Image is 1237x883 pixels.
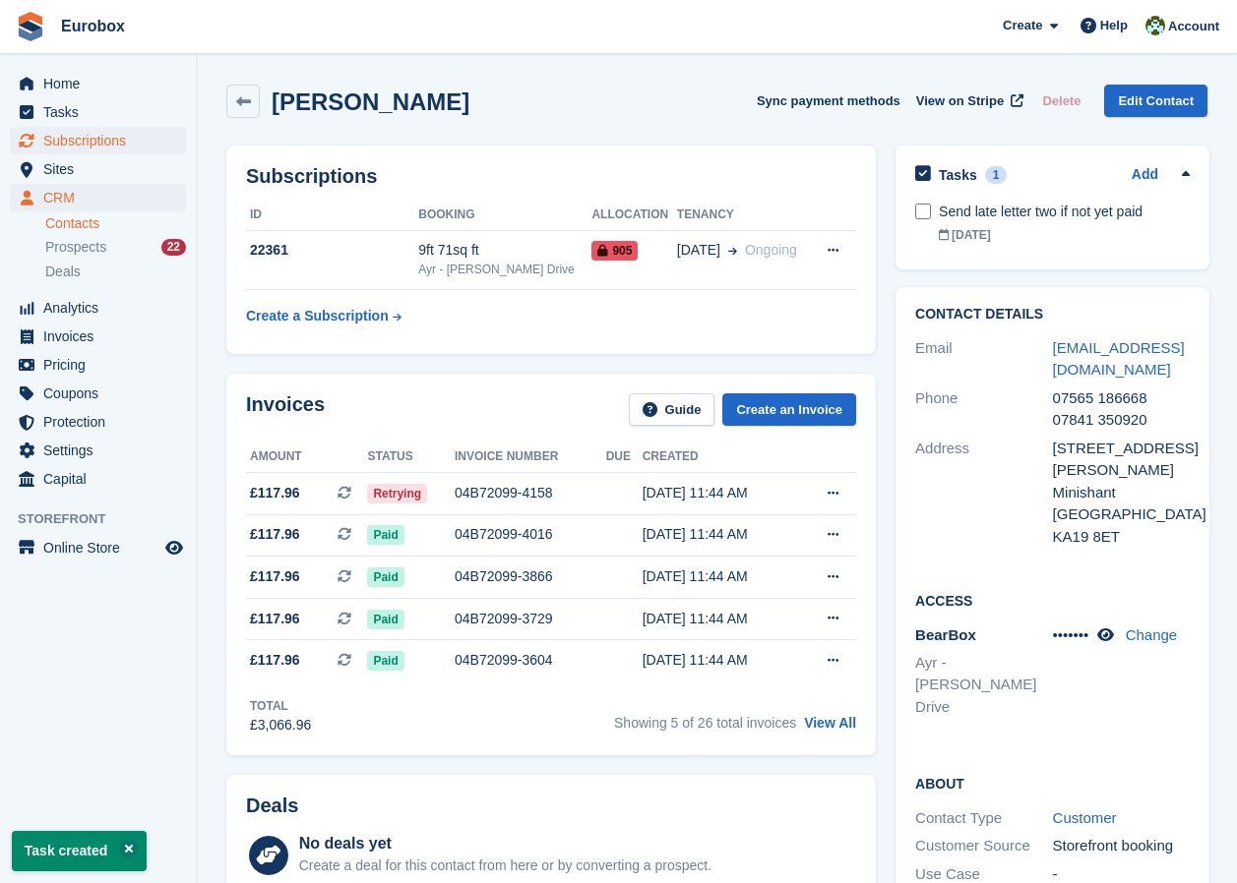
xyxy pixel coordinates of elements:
[367,484,427,503] span: Retrying
[1053,387,1191,432] div: 07565 186668 07841 350920
[45,263,81,281] span: Deals
[367,610,403,629] span: Paid
[1003,16,1042,35] span: Create
[43,98,161,126] span: Tasks
[53,10,133,42] a: Eurobox
[10,70,186,97] a: menu
[250,524,300,545] span: £117.96
[455,524,606,545] div: 04B72099-4016
[18,509,196,529] span: Storefront
[10,465,186,493] a: menu
[804,715,856,731] a: View All
[246,240,418,261] div: 22361
[367,525,403,545] span: Paid
[1053,482,1191,504] div: Minishant
[161,239,186,256] div: 22
[643,524,796,545] div: [DATE] 11:44 AM
[418,261,591,278] div: Ayr - [PERSON_NAME] Drive
[915,438,1053,549] div: Address
[272,88,469,115] h2: [PERSON_NAME]
[1053,438,1191,482] div: [STREET_ADDRESS][PERSON_NAME]
[915,652,1053,719] li: Ayr - [PERSON_NAME] Drive
[43,127,161,154] span: Subscriptions
[745,242,797,258] span: Ongoing
[10,155,186,183] a: menu
[43,437,161,464] span: Settings
[246,441,367,473] th: Amount
[43,408,161,436] span: Protection
[250,483,300,503] span: £117.96
[16,12,45,41] img: stora-icon-8386f47178a22dfd0bd8f6a31ec36ba5ce8667c1dd55bd0f319d3a0aa187defe.svg
[12,831,147,871] p: Task created
[43,534,161,561] span: Online Store
[1053,339,1185,379] a: [EMAIL_ADDRESS][DOMAIN_NAME]
[10,437,186,464] a: menu
[10,351,186,379] a: menu
[591,200,676,231] th: Allocation
[915,835,1053,857] div: Customer Source
[722,393,856,426] a: Create an Invoice
[1053,809,1117,826] a: Customer
[455,609,606,629] div: 04B72099-3729
[939,202,1190,222] div: Send late letter two if not yet paid
[591,241,638,261] span: 905
[418,240,591,261] div: 9ft 71sq ft
[43,294,161,322] span: Analytics
[45,262,186,282] a: Deals
[643,650,796,671] div: [DATE] 11:44 AM
[1168,17,1219,36] span: Account
[299,855,711,876] div: Create a deal for this contact from here or by converting a prospect.
[908,85,1027,117] a: View on Stripe
[10,408,186,436] a: menu
[939,192,1190,254] a: Send late letter two if not yet paid [DATE]
[1145,16,1165,35] img: Lorna Russell
[43,380,161,407] span: Coupons
[915,387,1053,432] div: Phone
[45,214,186,233] a: Contacts
[43,323,161,350] span: Invoices
[643,441,796,473] th: Created
[916,91,1004,111] span: View on Stripe
[915,807,1053,830] div: Contact Type
[45,237,186,258] a: Prospects 22
[418,200,591,231] th: Booking
[367,441,455,473] th: Status
[43,70,161,97] span: Home
[43,155,161,183] span: Sites
[1104,85,1207,117] a: Edit Contact
[367,651,403,671] span: Paid
[915,773,1190,793] h2: About
[629,393,715,426] a: Guide
[643,483,796,503] div: [DATE] 11:44 AM
[606,441,643,473] th: Due
[43,465,161,493] span: Capital
[939,166,977,184] h2: Tasks
[246,298,402,334] a: Create a Subscription
[1053,526,1191,549] div: KA19 8ET
[455,566,606,587] div: 04B72099-3866
[1100,16,1128,35] span: Help
[10,534,186,561] a: menu
[939,226,1190,244] div: [DATE]
[250,697,311,715] div: Total
[915,626,976,643] span: BearBox
[246,393,325,426] h2: Invoices
[45,238,106,257] span: Prospects
[250,566,300,587] span: £117.96
[614,715,796,731] span: Showing 5 of 26 total invoices
[246,200,418,231] th: ID
[985,166,1008,184] div: 1
[455,441,606,473] th: Invoice number
[1053,835,1191,857] div: Storefront booking
[10,323,186,350] a: menu
[246,795,298,817] h2: Deals
[10,127,186,154] a: menu
[10,184,186,211] a: menu
[677,240,720,261] span: [DATE]
[455,650,606,671] div: 04B72099-3604
[43,184,161,211] span: CRM
[1034,85,1088,117] button: Delete
[915,590,1190,610] h2: Access
[677,200,811,231] th: Tenancy
[43,351,161,379] span: Pricing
